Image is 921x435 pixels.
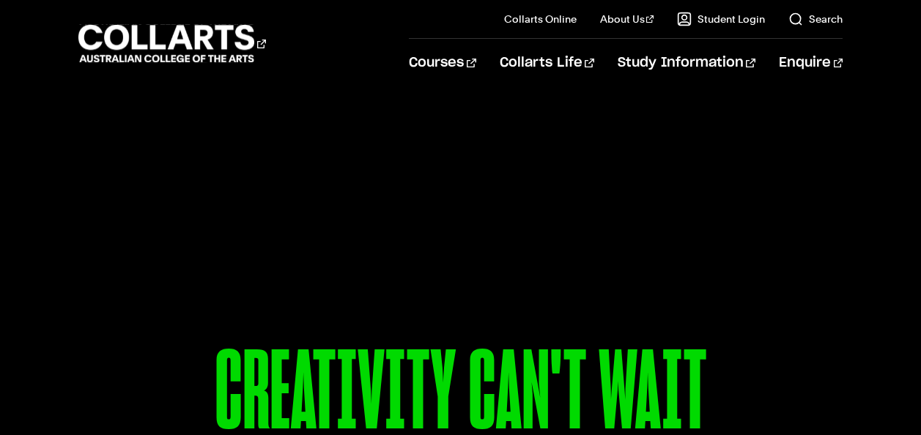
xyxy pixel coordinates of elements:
a: Student Login [677,12,765,26]
a: Collarts Online [504,12,577,26]
a: Courses [409,39,476,87]
a: Search [788,12,843,26]
a: Study Information [618,39,755,87]
a: About Us [600,12,654,26]
a: Enquire [779,39,843,87]
a: Collarts Life [500,39,594,87]
div: Go to homepage [78,23,266,64]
